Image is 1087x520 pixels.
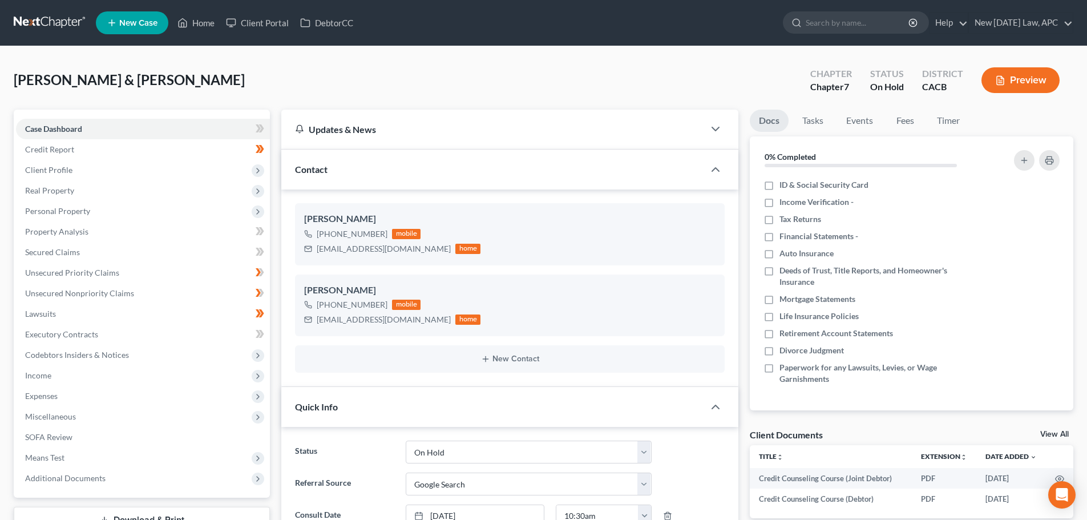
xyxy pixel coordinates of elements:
i: unfold_more [777,454,783,461]
span: Secured Claims [25,247,80,257]
span: Credit Report [25,144,74,154]
span: SOFA Review [25,432,72,442]
span: Miscellaneous [25,412,76,421]
span: Life Insurance Policies [779,311,859,322]
a: Secured Claims [16,242,270,263]
td: PDF [912,468,976,489]
div: District [922,67,963,80]
div: [EMAIL_ADDRESS][DOMAIN_NAME] [317,243,451,255]
a: Tasks [793,110,833,132]
span: Lawsuits [25,309,56,319]
a: Property Analysis [16,221,270,242]
label: Status [289,441,399,463]
div: home [455,315,480,325]
span: Personal Property [25,206,90,216]
div: [PHONE_NUMBER] [317,299,387,311]
span: [PERSON_NAME] & [PERSON_NAME] [14,71,245,88]
button: New Contact [304,354,716,364]
a: New [DATE] Law, APC [969,13,1073,33]
i: unfold_more [960,454,967,461]
a: Timer [928,110,969,132]
span: Codebtors Insiders & Notices [25,350,129,360]
span: Additional Documents [25,473,106,483]
td: PDF [912,489,976,509]
span: Retirement Account Statements [779,328,893,339]
td: Credit Counseling Course (Debtor) [750,489,912,509]
span: Financial Statements - [779,231,858,242]
span: Mortgage Statements [779,293,855,305]
div: Status [870,67,904,80]
span: Income Verification - [779,196,854,208]
span: Property Analysis [25,227,88,236]
div: [PERSON_NAME] [304,212,716,226]
div: Updates & News [295,123,690,135]
span: Unsecured Nonpriority Claims [25,288,134,298]
a: Credit Report [16,139,270,160]
div: [EMAIL_ADDRESS][DOMAIN_NAME] [317,314,451,325]
span: Means Test [25,453,64,462]
a: Client Portal [220,13,294,33]
a: DebtorCC [294,13,359,33]
div: Open Intercom Messenger [1048,481,1076,509]
span: Contact [295,164,328,175]
span: Case Dashboard [25,124,82,134]
span: 7 [844,81,849,92]
div: mobile [392,300,421,310]
div: Client Documents [750,429,823,441]
div: Chapter [810,67,852,80]
div: [PERSON_NAME] [304,284,716,297]
span: Auto Insurance [779,248,834,259]
span: New Case [119,19,157,27]
strong: 0% Completed [765,152,816,162]
span: Divorce Judgment [779,345,844,356]
div: Chapter [810,80,852,94]
span: Tax Returns [779,213,821,225]
input: Search by name... [806,12,910,33]
a: Home [172,13,220,33]
a: Docs [750,110,789,132]
span: Expenses [25,391,58,401]
span: Unsecured Priority Claims [25,268,119,277]
a: Date Added expand_more [985,452,1037,461]
div: mobile [392,229,421,239]
a: SOFA Review [16,427,270,448]
div: home [455,244,480,254]
span: Paperwork for any Lawsuits, Levies, or Wage Garnishments [779,362,983,385]
span: Real Property [25,186,74,195]
a: Extensionunfold_more [921,452,967,461]
div: [PHONE_NUMBER] [317,228,387,240]
a: Executory Contracts [16,324,270,345]
button: Preview [981,67,1060,93]
span: Executory Contracts [25,329,98,339]
a: View All [1040,430,1069,438]
span: Quick Info [295,401,338,412]
a: Lawsuits [16,304,270,324]
td: [DATE] [976,489,1046,509]
td: [DATE] [976,468,1046,489]
a: Titleunfold_more [759,452,783,461]
i: expand_more [1030,454,1037,461]
a: Help [930,13,968,33]
span: ID & Social Security Card [779,179,868,191]
div: CACB [922,80,963,94]
span: Deeds of Trust, Title Reports, and Homeowner's Insurance [779,265,983,288]
label: Referral Source [289,473,399,495]
td: Credit Counseling Course (Joint Debtor) [750,468,912,489]
a: Case Dashboard [16,119,270,139]
div: On Hold [870,80,904,94]
span: Income [25,370,51,380]
a: Events [837,110,882,132]
a: Unsecured Nonpriority Claims [16,283,270,304]
a: Fees [887,110,923,132]
span: Client Profile [25,165,72,175]
a: Unsecured Priority Claims [16,263,270,283]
